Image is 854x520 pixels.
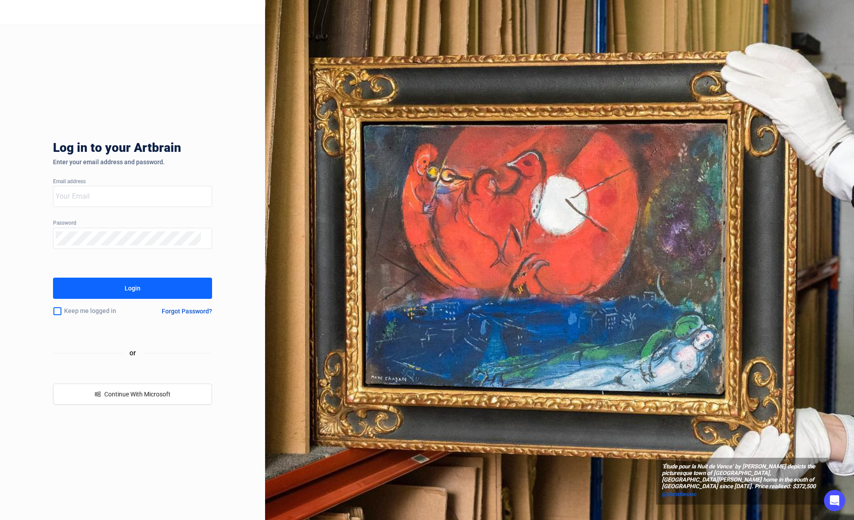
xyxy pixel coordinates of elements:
[162,308,212,315] div: Forgot Password?
[53,384,212,405] button: windowsContinue With Microsoft
[53,220,212,226] div: Password
[53,302,140,320] div: Keep me logged in
[104,391,171,398] span: Continue With Microsoft
[95,391,101,397] span: windows
[56,189,201,203] input: Your Email
[53,141,318,158] div: Log in to your Artbrain
[662,463,823,490] span: ‘Étude pour la Nuit de Vence’ by [PERSON_NAME] depicts the picturesque town of [GEOGRAPHIC_DATA],...
[53,158,212,166] div: Enter your email address and password.
[125,281,140,295] div: Login
[53,179,212,185] div: Email address
[662,490,823,499] a: @christiesinc
[122,347,143,358] span: or
[53,278,212,299] button: Login
[824,490,845,511] div: Open Intercom Messenger
[662,491,697,497] span: @christiesinc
